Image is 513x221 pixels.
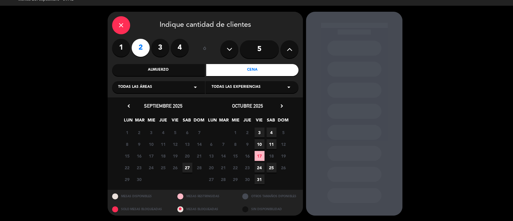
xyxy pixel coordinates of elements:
i: close [118,22,125,29]
span: 3 [146,127,156,137]
span: Todas las áreas [118,84,152,90]
span: 27 [182,163,192,173]
span: 23 [243,163,252,173]
span: 30 [134,174,144,184]
span: SAB [266,117,276,127]
span: 13 [182,139,192,149]
span: SAB [182,117,192,127]
label: 2 [132,39,150,57]
span: 12 [279,139,289,149]
span: 22 [231,163,240,173]
div: OTROS TAMAÑOS DIPONIBLES [238,190,303,203]
span: 31 [255,174,264,184]
label: 4 [171,39,189,57]
span: MIE [231,117,241,127]
span: 22 [122,163,132,173]
span: 24 [255,163,264,173]
span: 6 [182,127,192,137]
span: 25 [158,163,168,173]
span: 18 [158,151,168,161]
span: 26 [279,163,289,173]
span: 25 [267,163,276,173]
span: 3 [255,127,264,137]
span: 26 [170,163,180,173]
span: 5 [279,127,289,137]
span: 20 [182,151,192,161]
span: 1 [231,127,240,137]
span: 16 [243,151,252,161]
span: 20 [206,163,216,173]
span: 17 [255,151,264,161]
div: MESAS BLOQUEADAS [173,203,238,216]
div: Indique cantidad de clientes [112,16,298,34]
span: 17 [146,151,156,161]
span: 4 [267,127,276,137]
span: 6 [206,139,216,149]
span: DOM [278,117,288,127]
span: DOM [194,117,203,127]
span: 8 [231,139,240,149]
span: 8 [122,139,132,149]
span: 13 [206,151,216,161]
span: 9 [243,139,252,149]
i: chevron_left [126,103,132,109]
span: 10 [146,139,156,149]
span: 24 [146,163,156,173]
span: LUN [207,117,217,127]
span: JUE [158,117,168,127]
span: 29 [231,174,240,184]
span: 30 [243,174,252,184]
span: 4 [158,127,168,137]
div: MESAS DISPONIBLES [108,190,173,203]
i: arrow_drop_down [192,84,199,91]
i: arrow_drop_down [285,84,292,91]
span: 11 [158,139,168,149]
span: septiembre 2025 [144,103,182,109]
span: 19 [170,151,180,161]
span: 11 [267,139,276,149]
span: VIE [170,117,180,127]
div: SOLO MESAS BLOQUEADAS [108,203,173,216]
span: JUE [243,117,252,127]
span: Todas las experiencias [212,84,261,90]
span: MAR [135,117,145,127]
span: 2 [134,127,144,137]
label: 3 [151,39,169,57]
span: 12 [170,139,180,149]
span: 28 [218,174,228,184]
span: 15 [231,151,240,161]
div: Cena [206,64,299,76]
span: octubre 2025 [232,103,263,109]
span: 16 [134,151,144,161]
span: MAR [219,117,229,127]
span: 14 [194,139,204,149]
span: VIE [254,117,264,127]
span: MIE [147,117,157,127]
span: 21 [218,163,228,173]
span: 19 [279,151,289,161]
div: Almuerzo [112,64,205,76]
div: SIN DISPONIBILIDAD [238,203,303,216]
span: 10 [255,139,264,149]
div: ó [195,39,214,60]
span: 23 [134,163,144,173]
i: chevron_right [279,103,285,109]
span: 15 [122,151,132,161]
span: 29 [122,174,132,184]
span: 21 [194,151,204,161]
span: 18 [267,151,276,161]
span: 2 [243,127,252,137]
span: 9 [134,139,144,149]
span: 28 [194,163,204,173]
span: 7 [218,139,228,149]
span: 14 [218,151,228,161]
span: 27 [206,174,216,184]
div: MESAS RESTRINGIDAS [173,190,238,203]
span: 7 [194,127,204,137]
span: 5 [170,127,180,137]
span: LUN [123,117,133,127]
span: 1 [122,127,132,137]
label: 1 [112,39,130,57]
